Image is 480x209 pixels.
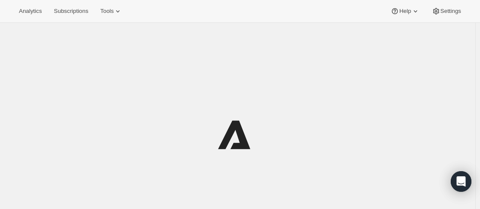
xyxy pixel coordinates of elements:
[14,5,47,17] button: Analytics
[54,8,88,15] span: Subscriptions
[95,5,127,17] button: Tools
[451,171,471,192] div: Open Intercom Messenger
[440,8,461,15] span: Settings
[100,8,114,15] span: Tools
[19,8,42,15] span: Analytics
[385,5,425,17] button: Help
[49,5,93,17] button: Subscriptions
[399,8,411,15] span: Help
[427,5,466,17] button: Settings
